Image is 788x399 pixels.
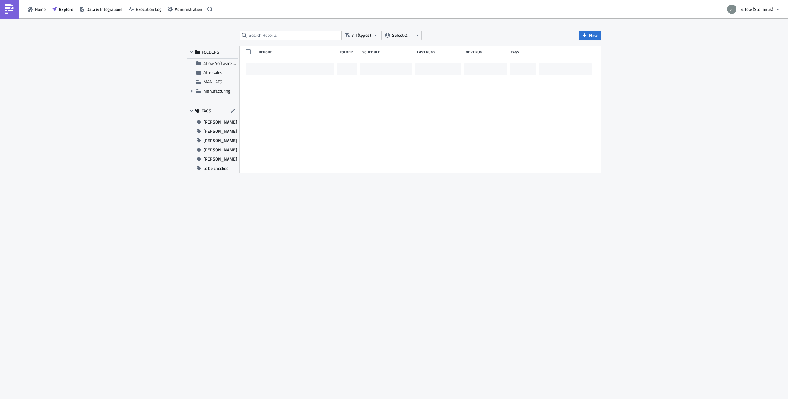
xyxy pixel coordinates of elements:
div: Schedule [362,50,414,54]
span: 4flow Software KAM [203,60,241,66]
span: [PERSON_NAME] [203,154,237,164]
span: MAN_AFS [203,78,222,85]
span: to be checked [203,164,229,173]
button: Data & Integrations [76,4,126,14]
img: Avatar [727,4,737,15]
span: 4flow (Stellantis) [741,6,773,12]
div: Report [259,50,337,54]
button: [PERSON_NAME] [187,136,238,145]
button: [PERSON_NAME] [187,117,238,127]
span: Home [35,6,46,12]
span: Explore [59,6,73,12]
button: Home [25,4,49,14]
button: Execution Log [126,4,165,14]
span: [PERSON_NAME] [203,136,237,145]
button: [PERSON_NAME] [187,127,238,136]
span: Execution Log [136,6,161,12]
span: [PERSON_NAME] [203,145,237,154]
div: Last Runs [417,50,463,54]
button: All (types) [342,31,382,40]
button: Administration [165,4,205,14]
div: Folder [340,50,359,54]
span: Administration [175,6,202,12]
span: [PERSON_NAME] [203,127,237,136]
img: PushMetrics [4,4,14,14]
button: [PERSON_NAME] [187,154,238,164]
span: Aftersales [203,69,222,76]
div: Next Run [466,50,508,54]
button: Explore [49,4,76,14]
input: Search Reports [240,31,342,40]
button: Select Owner [382,31,422,40]
span: FOLDERS [202,49,219,55]
span: Data & Integrations [86,6,123,12]
span: All (types) [352,32,371,39]
button: 4flow (Stellantis) [723,2,783,16]
button: New [579,31,601,40]
span: Manufacturing [203,88,230,94]
span: New [589,32,598,39]
div: Tags [511,50,537,54]
button: to be checked [187,164,238,173]
span: Select Owner [392,32,413,39]
span: TAGS [202,108,211,114]
button: [PERSON_NAME] [187,145,238,154]
span: [PERSON_NAME] [203,117,237,127]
